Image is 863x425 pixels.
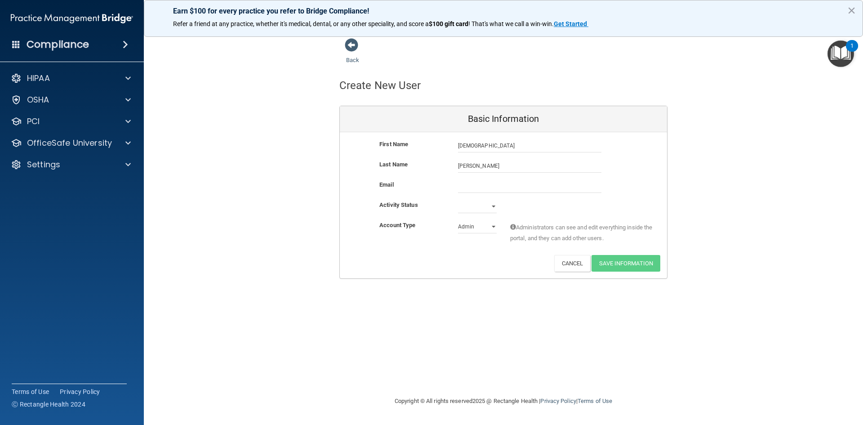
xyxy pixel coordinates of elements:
b: Account Type [379,222,415,228]
span: ! That's what we call a win-win. [468,20,554,27]
b: Last Name [379,161,408,168]
a: Back [346,46,359,63]
div: Copyright © All rights reserved 2025 @ Rectangle Health | | [339,387,667,416]
h4: Create New User [339,80,421,91]
div: Basic Information [340,106,667,132]
a: OfficeSafe University [11,138,131,148]
span: Ⓒ Rectangle Health 2024 [12,400,85,409]
a: HIPAA [11,73,131,84]
p: Earn $100 for every practice you refer to Bridge Compliance! [173,7,834,15]
a: Terms of Use [12,387,49,396]
div: 1 [850,46,854,58]
span: Administrators can see and edit everything inside the portal, and they can add other users. [510,222,654,244]
p: OSHA [27,94,49,105]
a: Privacy Policy [60,387,100,396]
span: Refer a friend at any practice, whether it's medical, dental, or any other speciality, and score a [173,20,429,27]
button: Save Information [592,255,660,272]
h4: Compliance [27,38,89,51]
a: Terms of Use [578,398,612,404]
p: OfficeSafe University [27,138,112,148]
a: PCI [11,116,131,127]
strong: $100 gift card [429,20,468,27]
button: Close [847,3,856,18]
p: PCI [27,116,40,127]
a: Privacy Policy [540,398,576,404]
a: Get Started [554,20,588,27]
button: Cancel [554,255,591,272]
a: Settings [11,159,131,170]
img: PMB logo [11,9,133,27]
a: OSHA [11,94,131,105]
p: Settings [27,159,60,170]
b: First Name [379,141,408,148]
strong: Get Started [554,20,587,27]
b: Email [379,181,394,188]
button: Open Resource Center, 1 new notification [827,40,854,67]
p: HIPAA [27,73,50,84]
b: Activity Status [379,201,418,208]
